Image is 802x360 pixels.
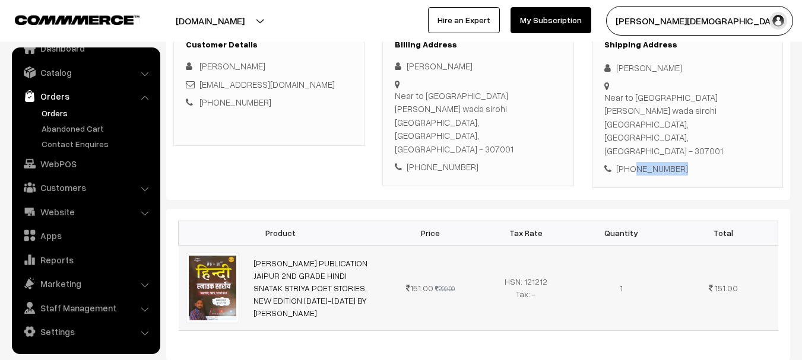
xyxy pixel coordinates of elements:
[15,297,156,318] a: Staff Management
[186,253,240,323] img: MO.jpeg
[478,221,573,245] th: Tax Rate
[715,283,738,293] span: 151.00
[604,61,771,75] div: [PERSON_NAME]
[253,258,367,318] a: [PERSON_NAME] PUBLICATION JAIPUR 2ND GRADE HINDI SNATAK STRIYA POET STORIES, NEW EDITION [DATE]-[...
[769,12,787,30] img: user
[511,7,591,33] a: My Subscription
[604,40,771,50] h3: Shipping Address
[395,40,561,50] h3: Billing Address
[186,40,352,50] h3: Customer Details
[39,122,156,135] a: Abandoned Cart
[435,285,455,292] strike: 299.00
[428,7,500,33] a: Hire an Expert
[15,249,156,270] a: Reports
[604,91,771,158] div: Near to [GEOGRAPHIC_DATA] [PERSON_NAME] wada sirohi [GEOGRAPHIC_DATA], [GEOGRAPHIC_DATA], [GEOGRA...
[15,15,140,24] img: COMMMERCE
[606,6,793,36] button: [PERSON_NAME][DEMOGRAPHIC_DATA]
[15,153,156,174] a: WebPOS
[620,283,623,293] span: 1
[179,221,383,245] th: Product
[395,89,561,156] div: Near to [GEOGRAPHIC_DATA] [PERSON_NAME] wada sirohi [GEOGRAPHIC_DATA], [GEOGRAPHIC_DATA], [GEOGRA...
[604,162,771,176] div: [PHONE_NUMBER]
[573,221,669,245] th: Quantity
[15,62,156,83] a: Catalog
[15,85,156,107] a: Orders
[383,221,478,245] th: Price
[15,177,156,198] a: Customers
[15,201,156,222] a: Website
[406,283,433,293] span: 151.00
[15,273,156,294] a: Marketing
[134,6,286,36] button: [DOMAIN_NAME]
[39,107,156,119] a: Orders
[199,79,335,90] a: [EMAIL_ADDRESS][DOMAIN_NAME]
[15,12,119,26] a: COMMMERCE
[395,160,561,174] div: [PHONE_NUMBER]
[15,321,156,342] a: Settings
[199,97,271,107] a: [PHONE_NUMBER]
[15,225,156,246] a: Apps
[15,37,156,59] a: Dashboard
[395,59,561,73] div: [PERSON_NAME]
[39,138,156,150] a: Contact Enquires
[199,60,265,71] span: [PERSON_NAME]
[505,276,547,299] span: HSN: 121212 Tax: -
[669,221,778,245] th: Total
